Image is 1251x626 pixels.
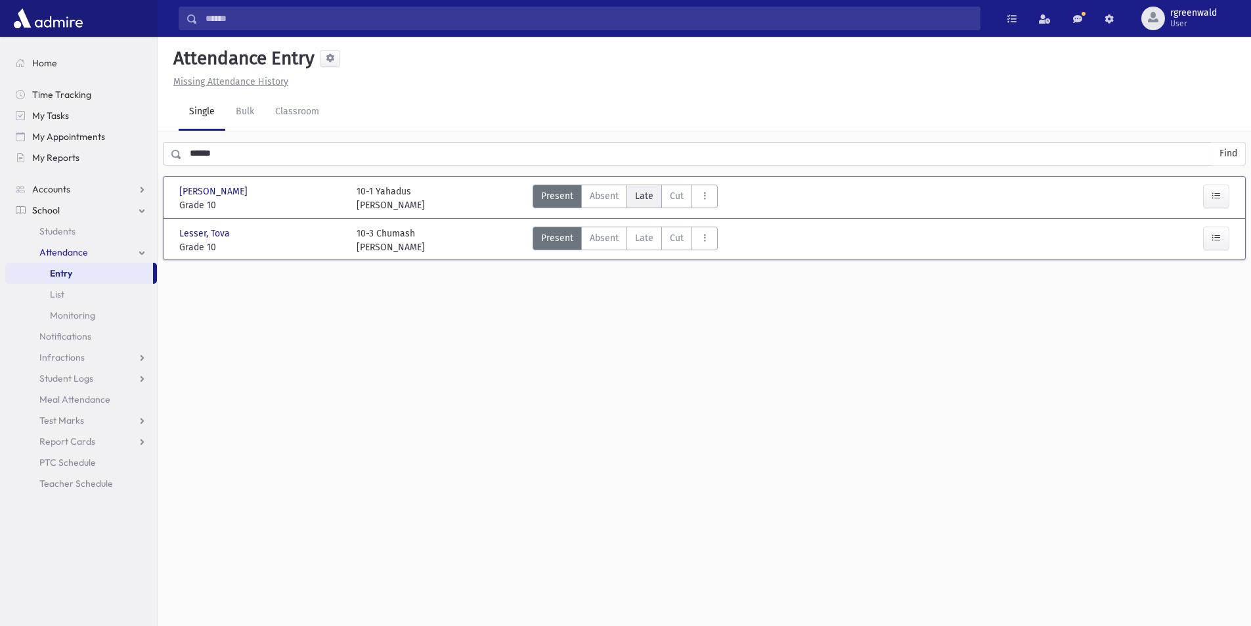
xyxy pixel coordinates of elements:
[541,231,573,245] span: Present
[590,189,619,203] span: Absent
[179,198,343,212] span: Grade 10
[1170,18,1217,29] span: User
[1212,143,1245,165] button: Find
[635,231,653,245] span: Late
[32,131,105,143] span: My Appointments
[39,351,85,363] span: Infractions
[5,53,157,74] a: Home
[173,76,288,87] u: Missing Attendance History
[179,185,250,198] span: [PERSON_NAME]
[5,410,157,431] a: Test Marks
[5,368,157,389] a: Student Logs
[5,84,157,105] a: Time Tracking
[39,330,91,342] span: Notifications
[1170,8,1217,18] span: rgreenwald
[5,242,157,263] a: Attendance
[225,94,265,131] a: Bulk
[5,305,157,326] a: Monitoring
[11,5,86,32] img: AdmirePro
[5,221,157,242] a: Students
[265,94,330,131] a: Classroom
[32,110,69,122] span: My Tasks
[533,185,718,212] div: AttTypes
[5,473,157,494] a: Teacher Schedule
[5,126,157,147] a: My Appointments
[5,263,153,284] a: Entry
[32,204,60,216] span: School
[533,227,718,254] div: AttTypes
[32,89,91,101] span: Time Tracking
[179,240,343,254] span: Grade 10
[198,7,980,30] input: Search
[168,76,288,87] a: Missing Attendance History
[541,189,573,203] span: Present
[357,227,425,254] div: 10-3 Chumash [PERSON_NAME]
[39,478,113,489] span: Teacher Schedule
[670,231,684,245] span: Cut
[179,227,232,240] span: Lesser, Tova
[39,414,84,426] span: Test Marks
[670,189,684,203] span: Cut
[357,185,425,212] div: 10-1 Yahadus [PERSON_NAME]
[39,393,110,405] span: Meal Attendance
[32,152,79,164] span: My Reports
[179,94,225,131] a: Single
[5,284,157,305] a: List
[590,231,619,245] span: Absent
[5,105,157,126] a: My Tasks
[50,288,64,300] span: List
[39,457,96,468] span: PTC Schedule
[39,246,88,258] span: Attendance
[5,347,157,368] a: Infractions
[5,389,157,410] a: Meal Attendance
[5,326,157,347] a: Notifications
[5,179,157,200] a: Accounts
[50,309,95,321] span: Monitoring
[5,147,157,168] a: My Reports
[39,372,93,384] span: Student Logs
[168,47,315,70] h5: Attendance Entry
[5,200,157,221] a: School
[5,431,157,452] a: Report Cards
[5,452,157,473] a: PTC Schedule
[32,183,70,195] span: Accounts
[635,189,653,203] span: Late
[50,267,72,279] span: Entry
[39,436,95,447] span: Report Cards
[39,225,76,237] span: Students
[32,57,57,69] span: Home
